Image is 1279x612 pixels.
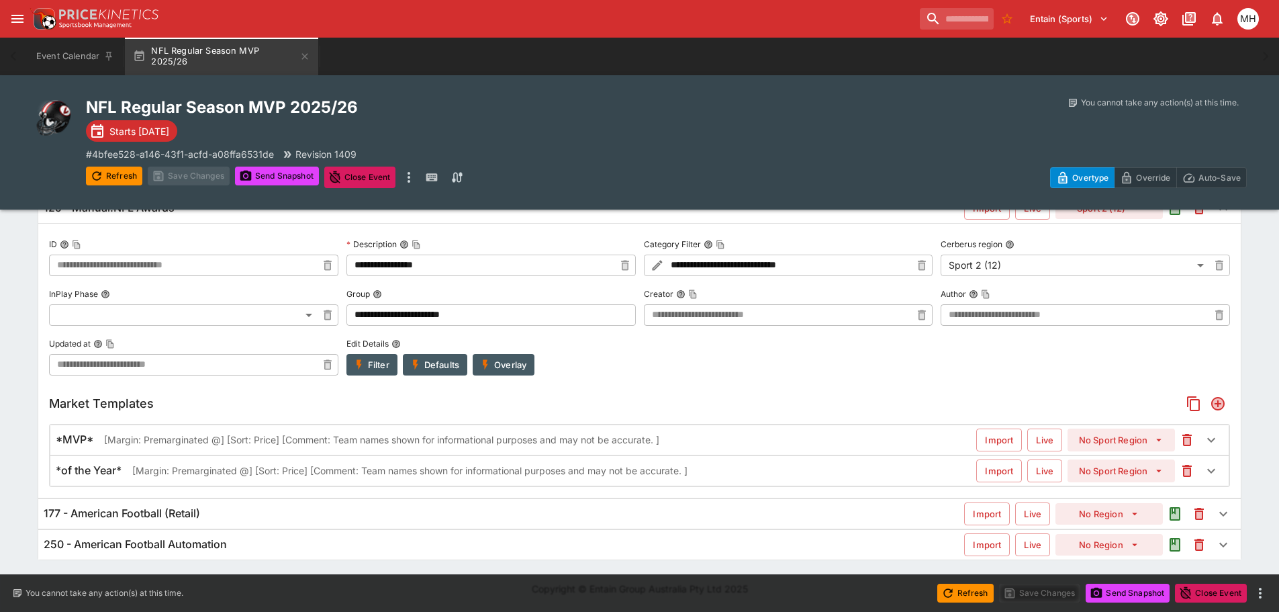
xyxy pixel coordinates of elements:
[1205,7,1229,31] button: Notifications
[132,464,688,478] p: [Margin: Premarginated @] [Sort: Price] [Comment: Team names shown for informational purposes and...
[44,537,227,552] h6: 250 - American Football Automation
[920,8,994,30] input: search
[704,240,713,249] button: Category FilterCopy To Clipboard
[26,587,183,599] p: You cannot take any action(s) at this time.
[59,22,132,28] img: Sportsbook Management
[30,5,56,32] img: PriceKinetics Logo
[1068,460,1175,482] button: No Sport Region
[1163,533,1187,557] button: Audit the Template Change History
[86,167,142,185] button: Refresh
[1068,429,1175,451] button: No Sport Region
[1198,171,1241,185] p: Auto-Save
[295,147,357,161] p: Revision 1409
[964,533,1010,556] button: Import
[1114,167,1176,188] button: Override
[1206,392,1230,416] button: Add
[1081,97,1239,109] p: You cannot take any action(s) at this time.
[49,238,57,250] p: ID
[1050,167,1247,188] div: Start From
[346,354,397,376] button: Filter
[56,464,122,478] h6: *of the Year*
[72,240,81,249] button: Copy To Clipboard
[941,288,966,300] p: Author
[1121,7,1145,31] button: Connected to PK
[401,167,417,188] button: more
[1136,171,1170,185] p: Override
[235,167,319,185] button: Send Snapshot
[1015,502,1050,525] button: Live
[716,240,725,249] button: Copy To Clipboard
[644,238,701,250] p: Category Filter
[32,97,75,140] img: american_football.png
[1015,533,1050,556] button: Live
[976,429,1022,451] button: Import
[1072,171,1108,185] p: Overtype
[1086,584,1170,603] button: Send Snapshot
[1187,533,1211,557] button: This will delete the selected template. You will still need to Save Template changes to commit th...
[1237,8,1259,30] div: Michael Hutchinson
[86,147,274,161] p: Copy To Clipboard
[93,339,103,349] button: Updated atCopy To Clipboard
[981,290,990,299] button: Copy To Clipboard
[101,290,110,299] button: InPlay Phase
[49,396,154,411] h5: Market Templates
[964,502,1010,525] button: Import
[346,238,397,250] p: Description
[644,288,673,300] p: Creator
[1055,534,1163,556] button: No Region
[49,288,98,300] p: InPlay Phase
[324,167,396,188] button: Close Event
[1187,502,1211,526] button: This will delete the selected template. You will still need to Save Template changes to commit th...
[676,290,685,299] button: CreatorCopy To Clipboard
[105,339,115,349] button: Copy To Clipboard
[125,38,318,75] button: NFL Regular Season MVP 2025/26
[60,240,69,249] button: IDCopy To Clipboard
[109,124,169,138] p: Starts [DATE]
[412,240,421,249] button: Copy To Clipboard
[1163,502,1187,526] button: Audit the Template Change History
[49,338,91,349] p: Updated at
[1055,503,1163,525] button: No Region
[1233,4,1263,34] button: Michael Hutchinson
[976,460,1022,482] button: Import
[1182,392,1206,416] button: Copy Market Templates
[1050,167,1115,188] button: Overtype
[1176,167,1247,188] button: Auto-Save
[59,9,158,19] img: PriceKinetics
[1149,7,1173,31] button: Toggle light/dark mode
[969,290,978,299] button: AuthorCopy To Clipboard
[346,288,370,300] p: Group
[403,354,467,376] button: Defaults
[1005,240,1014,249] button: Cerberus region
[391,339,401,349] button: Edit Details
[1177,7,1201,31] button: Documentation
[996,8,1018,30] button: No Bookmarks
[28,38,122,75] button: Event Calendar
[937,584,994,603] button: Refresh
[1022,8,1117,30] button: Select Tenant
[5,7,30,31] button: open drawer
[1175,584,1247,603] button: Close Event
[44,507,200,521] h6: 177 - American Football (Retail)
[473,354,534,376] button: Overlay
[1252,585,1268,601] button: more
[941,255,1209,276] div: Sport 2 (12)
[104,433,659,447] p: [Margin: Premarginated @] [Sort: Price] [Comment: Team names shown for informational purposes and...
[399,240,409,249] button: DescriptionCopy To Clipboard
[346,338,389,349] p: Edit Details
[688,290,698,299] button: Copy To Clipboard
[1027,429,1062,451] button: Live
[941,238,1002,250] p: Cerberus region
[1027,460,1062,482] button: Live
[86,97,667,118] h2: Copy To Clipboard
[373,290,382,299] button: Group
